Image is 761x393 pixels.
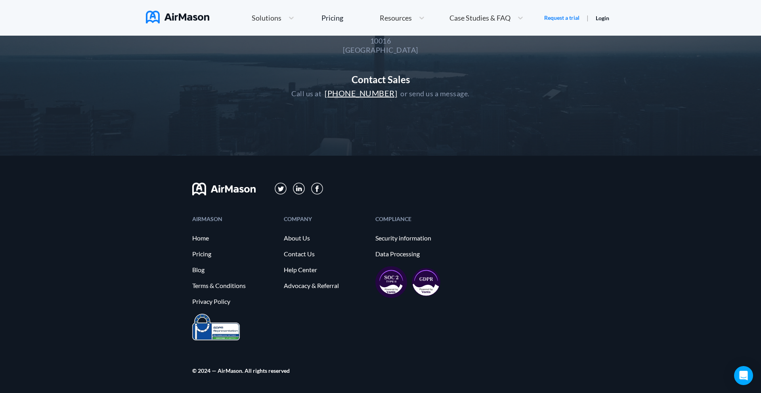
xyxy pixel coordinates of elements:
[293,183,305,195] img: svg+xml;base64,PD94bWwgdmVyc2lvbj0iMS4wIiBlbmNvZGluZz0iVVRGLTgiPz4KPHN2ZyB3aWR0aD0iMzFweCIgaGVpZ2...
[192,266,276,273] a: Blog
[321,89,400,98] a: [PHONE_NUMBER]
[412,268,440,296] img: gdpr-98ea35551734e2af8fd9405dbdaf8c18.svg
[375,216,459,221] div: COMPLIANCE
[380,14,412,21] span: Resources
[192,183,256,195] img: svg+xml;base64,PHN2ZyB3aWR0aD0iMTYwIiBoZWlnaHQ9IjMyIiB2aWV3Qm94PSIwIDAgMTYwIDMyIiBmaWxsPSJub25lIi...
[370,36,391,46] div: 10016
[375,266,407,298] img: soc2-17851990f8204ed92eb8cdb2d5e8da73.svg
[311,183,323,195] img: svg+xml;base64,PD94bWwgdmVyc2lvbj0iMS4wIiBlbmNvZGluZz0iVVRGLTgiPz4KPHN2ZyB3aWR0aD0iMzBweCIgaGVpZ2...
[734,366,753,385] div: Open Intercom Messenger
[192,368,290,373] div: © 2024 — AirMason. All rights reserved
[325,88,397,98] span: [PHONE_NUMBER]
[146,11,209,23] img: AirMason Logo
[544,14,579,22] a: Request a trial
[284,216,367,221] div: COMPANY
[192,282,276,289] a: Terms & Conditions
[284,282,367,289] a: Advocacy & Referral
[596,15,609,21] a: Login
[375,250,459,258] a: Data Processing
[192,216,276,221] div: AIRMASON
[252,14,281,21] span: Solutions
[449,14,511,21] span: Case Studies & FAQ
[192,314,240,340] img: prighter-certificate-eu-7c0b0bead1821e86115914626e15d079.png
[284,266,367,273] a: Help Center
[284,250,367,258] a: Contact Us
[321,11,343,25] a: Pricing
[343,46,418,55] div: [GEOGRAPHIC_DATA]
[375,235,459,242] a: Security information
[192,298,276,305] a: Privacy Policy
[587,14,589,21] span: |
[275,183,287,195] img: svg+xml;base64,PD94bWwgdmVyc2lvbj0iMS4wIiBlbmNvZGluZz0iVVRGLTgiPz4KPHN2ZyB3aWR0aD0iMzFweCIgaGVpZ2...
[291,88,470,98] div: Call us at or send us a message.
[192,250,276,258] a: Pricing
[192,235,276,242] a: Home
[291,74,470,85] div: Contact Sales
[321,14,343,21] div: Pricing
[284,235,367,242] a: About Us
